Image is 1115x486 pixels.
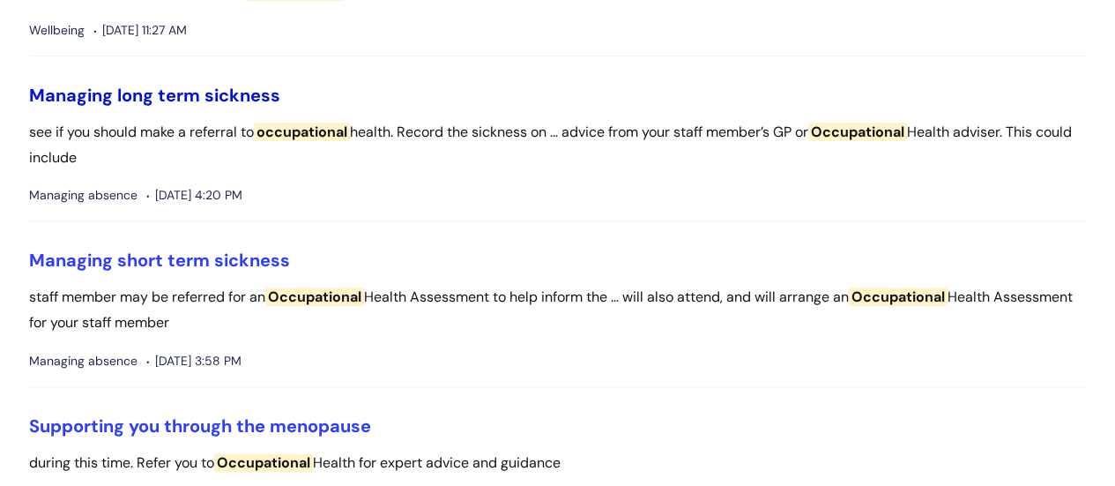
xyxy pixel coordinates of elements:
[93,19,187,41] span: [DATE] 11:27 AM
[29,350,138,372] span: Managing absence
[146,350,242,372] span: [DATE] 3:58 PM
[265,288,364,306] span: Occupational
[29,249,290,272] a: Managing short term sickness
[214,453,313,472] span: Occupational
[29,451,1087,476] p: during this time. Refer you to Health for expert advice and guidance
[254,123,350,141] span: occupational
[146,184,242,206] span: [DATE] 4:20 PM
[29,84,280,107] a: Managing long term sickness
[29,415,371,437] a: Supporting you through the menopause
[808,123,907,141] span: Occupational
[849,288,948,306] span: Occupational
[29,184,138,206] span: Managing absence
[29,19,85,41] span: Wellbeing
[29,120,1087,171] p: see if you should make a referral to health. Record the sickness on ... advice from your staff me...
[29,285,1087,336] p: staff member may be referred for an Health Assessment to help inform the ... will also attend, an...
